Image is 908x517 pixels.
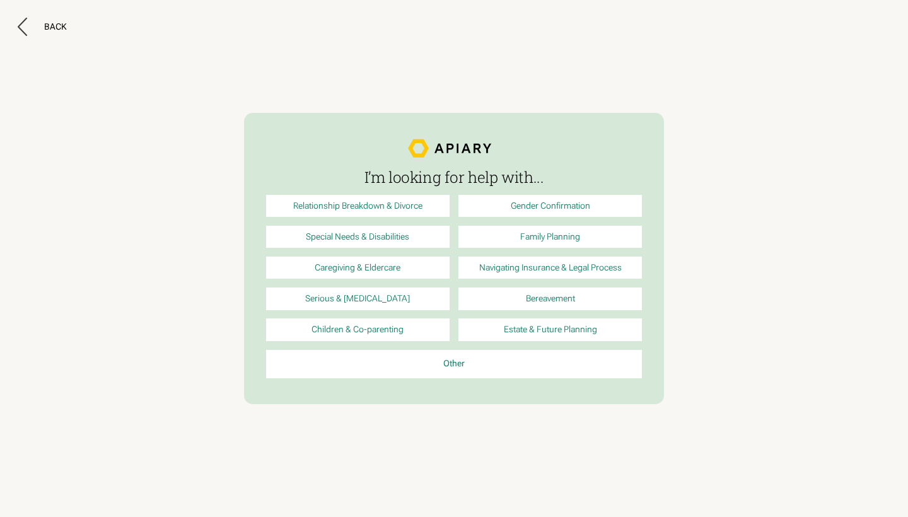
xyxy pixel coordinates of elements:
[266,288,450,310] a: Serious & [MEDICAL_DATA]
[44,21,67,32] div: Back
[266,169,642,186] h3: I’m looking for help with...
[458,257,642,279] a: Navigating Insurance & Legal Process
[458,318,642,340] a: Estate & Future Planning
[458,288,642,310] a: Bereavement
[266,350,642,378] a: Other
[266,226,450,248] a: Special Needs & Disabilities
[266,257,450,279] a: Caregiving & Eldercare
[458,226,642,248] a: Family Planning
[18,18,67,36] button: Back
[266,318,450,340] a: Children & Co-parenting
[266,195,450,217] a: Relationship Breakdown & Divorce
[458,195,642,217] a: Gender Confirmation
